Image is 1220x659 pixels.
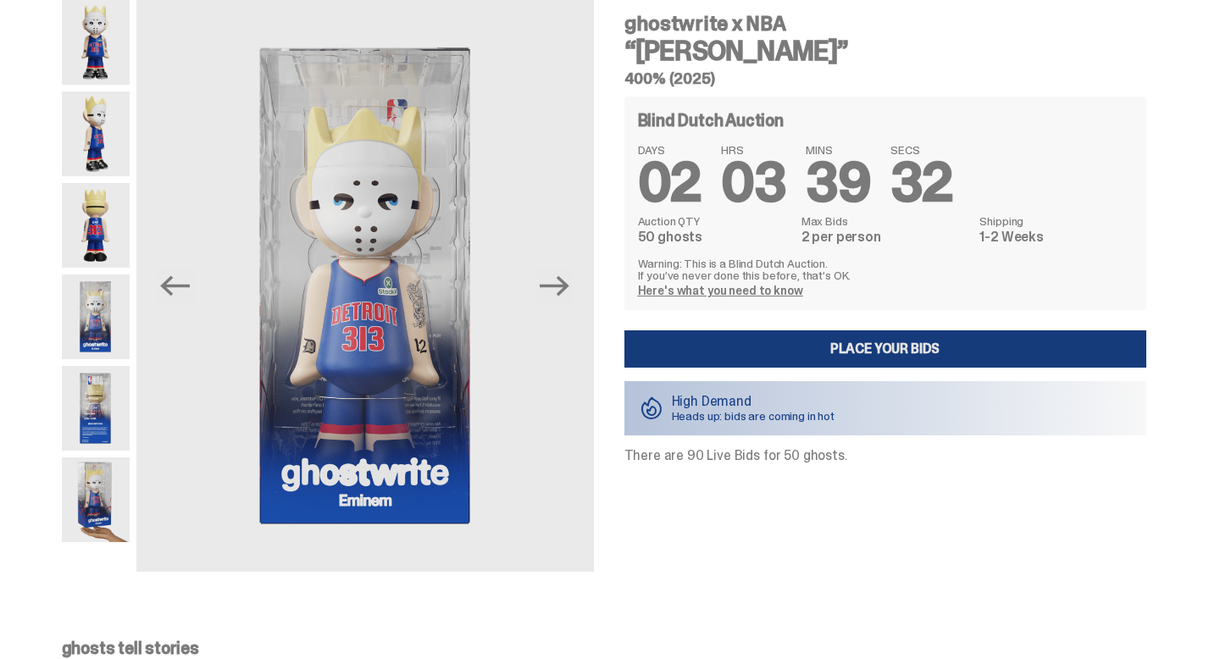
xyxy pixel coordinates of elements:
span: DAYS [638,144,701,156]
a: Place your Bids [624,330,1146,368]
dd: 1-2 Weeks [979,230,1132,244]
dt: Auction QTY [638,215,791,227]
dd: 50 ghosts [638,230,791,244]
p: There are 90 Live Bids for 50 ghosts. [624,449,1146,462]
span: SECS [890,144,953,156]
button: Next [536,268,574,305]
p: Heads up: bids are coming in hot [672,410,835,422]
a: Here's what you need to know [638,283,803,298]
p: Warning: This is a Blind Dutch Auction. If you’ve never done this before, that’s OK. [638,258,1133,281]
img: eminem%20scale.png [62,457,130,542]
h4: Blind Dutch Auction [638,112,784,129]
button: Previous [157,268,194,305]
span: MINS [806,144,870,156]
span: HRS [721,144,785,156]
p: ghosts tell stories [62,640,1146,656]
span: 39 [806,147,870,218]
dt: Shipping [979,215,1132,227]
span: 03 [721,147,785,218]
img: Eminem_NBA_400_13.png [62,366,130,451]
dd: 2 per person [801,230,970,244]
p: High Demand [672,395,835,408]
span: 32 [890,147,953,218]
span: 02 [638,147,701,218]
dt: Max Bids [801,215,970,227]
img: Eminem_NBA_400_12.png [62,274,130,359]
img: Copy%20of%20Eminem_NBA_400_6.png [62,183,130,268]
h4: ghostwrite x NBA [624,14,1146,34]
h5: 400% (2025) [624,71,1146,86]
h3: “[PERSON_NAME]” [624,37,1146,64]
img: Copy%20of%20Eminem_NBA_400_3.png [62,91,130,176]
